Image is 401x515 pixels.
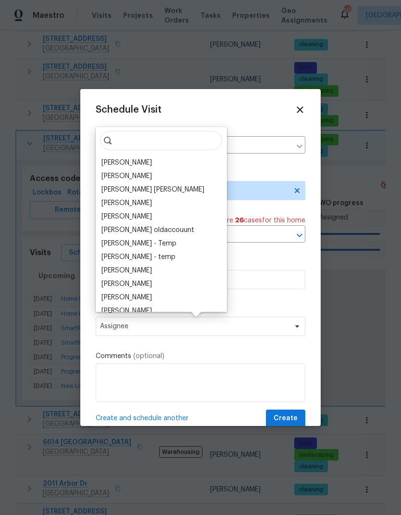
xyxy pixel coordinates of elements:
[96,105,162,115] span: Schedule Visit
[96,127,305,136] label: Home
[293,229,306,242] button: Open
[101,158,152,167] div: [PERSON_NAME]
[101,306,152,316] div: [PERSON_NAME]
[101,239,176,248] div: [PERSON_NAME] - Temp
[101,171,152,181] div: [PERSON_NAME]
[100,322,288,330] span: Assignee
[101,279,152,289] div: [PERSON_NAME]
[274,412,298,425] span: Create
[101,198,152,208] div: [PERSON_NAME]
[101,293,152,302] div: [PERSON_NAME]
[96,413,188,423] span: Create and schedule another
[101,266,152,275] div: [PERSON_NAME]
[101,252,175,262] div: [PERSON_NAME] - temp
[96,351,305,361] label: Comments
[266,410,305,427] button: Create
[101,225,194,235] div: [PERSON_NAME] oldaccouunt
[205,216,305,225] span: There are case s for this home
[133,353,164,360] span: (optional)
[101,212,152,221] div: [PERSON_NAME]
[235,217,244,224] span: 26
[295,104,305,115] span: Close
[101,185,204,194] div: [PERSON_NAME] [PERSON_NAME]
